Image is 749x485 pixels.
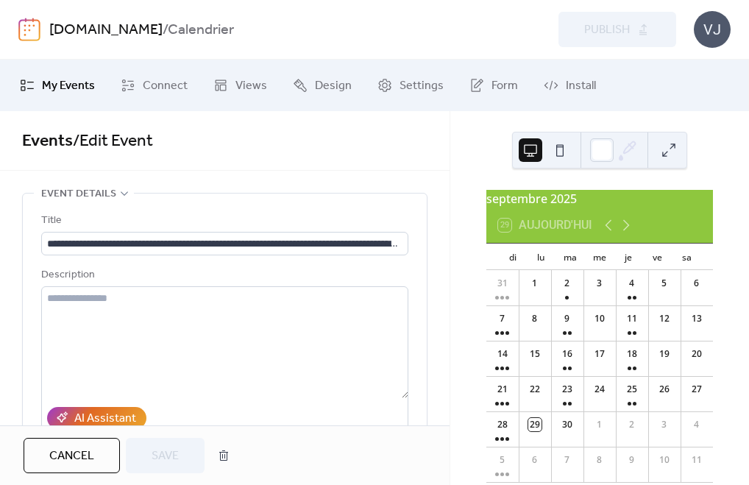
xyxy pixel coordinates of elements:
div: 3 [593,277,606,290]
b: Calendrier [168,16,234,44]
div: 4 [625,277,639,290]
div: 6 [690,277,703,290]
div: 3 [658,418,671,431]
div: septembre 2025 [486,190,713,208]
div: 10 [593,312,606,325]
span: Event details [41,185,116,203]
a: Connect [110,66,199,105]
div: lu [527,244,555,270]
div: AI Assistant [74,410,136,428]
div: 2 [625,418,639,431]
div: 8 [593,453,606,467]
div: 6 [528,453,542,467]
div: 11 [690,453,703,467]
div: 17 [593,347,606,361]
span: Views [235,77,267,95]
a: [DOMAIN_NAME] [49,16,163,44]
div: 23 [561,383,574,396]
span: Connect [143,77,188,95]
div: 14 [496,347,509,361]
div: 29 [528,418,542,431]
div: sa [672,244,701,270]
div: 5 [496,453,509,467]
div: 18 [625,347,639,361]
div: 11 [625,312,639,325]
a: Install [533,66,607,105]
button: Cancel [24,438,120,473]
div: me [585,244,614,270]
div: 13 [690,312,703,325]
div: Description [41,266,405,284]
div: 15 [528,347,542,361]
span: Cancel [49,447,94,465]
div: 27 [690,383,703,396]
div: 28 [496,418,509,431]
div: VJ [694,11,731,48]
div: ma [556,244,585,270]
a: Design [282,66,363,105]
div: 22 [528,383,542,396]
div: 7 [561,453,574,467]
div: 19 [658,347,671,361]
div: je [614,244,643,270]
a: Events [22,125,73,157]
span: Design [315,77,352,95]
div: 20 [690,347,703,361]
div: 2 [561,277,574,290]
div: 4 [690,418,703,431]
a: Views [202,66,278,105]
div: 1 [593,418,606,431]
div: 25 [625,383,639,396]
div: ve [643,244,672,270]
div: 12 [658,312,671,325]
span: / Edit Event [73,125,153,157]
b: / [163,16,168,44]
a: My Events [9,66,106,105]
div: 31 [496,277,509,290]
button: AI Assistant [47,407,146,429]
div: 16 [561,347,574,361]
div: 7 [496,312,509,325]
img: logo [18,18,40,41]
div: 9 [625,453,639,467]
div: 26 [658,383,671,396]
span: Install [566,77,596,95]
a: Form [458,66,529,105]
span: Form [491,77,518,95]
div: di [498,244,527,270]
div: 10 [658,453,671,467]
div: 30 [561,418,574,431]
span: Settings [400,77,444,95]
span: My Events [42,77,95,95]
div: 24 [593,383,606,396]
div: Title [41,212,405,230]
div: 21 [496,383,509,396]
div: 1 [528,277,542,290]
div: 5 [658,277,671,290]
div: 8 [528,312,542,325]
div: 9 [561,312,574,325]
a: Settings [366,66,455,105]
